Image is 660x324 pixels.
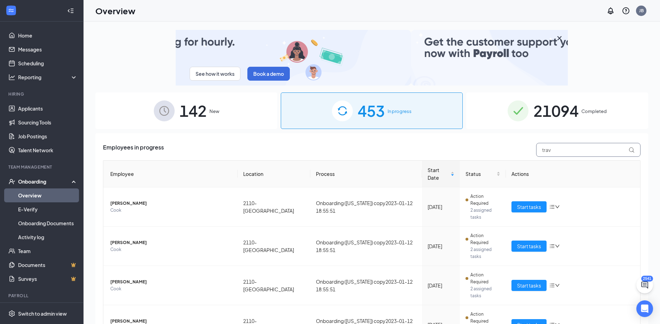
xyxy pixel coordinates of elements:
span: Start tasks [517,282,541,289]
span: Cook [110,207,232,214]
a: Job Postings [18,129,78,143]
svg: WorkstreamLogo [8,7,15,14]
button: See how it works [190,67,240,81]
td: Onboarding ([US_STATE]) copy2023-01-12 18:55:51 [310,187,422,227]
th: Location [238,161,311,187]
svg: QuestionInfo [622,7,630,15]
a: SurveysCrown [18,272,78,286]
h1: Overview [95,5,135,17]
svg: Cross [555,34,564,42]
span: down [555,204,560,209]
span: Cook [110,246,232,253]
span: [PERSON_NAME] [110,239,232,246]
a: E-Verify [18,202,78,216]
a: Talent Network [18,143,78,157]
svg: Collapse [67,7,74,14]
span: Start tasks [517,242,541,250]
span: bars [549,204,555,210]
span: 2 assigned tasks [470,246,500,260]
span: Start tasks [517,203,541,211]
div: Onboarding [18,178,72,185]
span: New [209,108,219,115]
div: Team Management [8,164,76,170]
td: Onboarding ([US_STATE]) copy2023-01-12 18:55:51 [310,227,422,266]
input: Search by Name, Job Posting, or Process [536,143,641,157]
svg: ChatActive [641,281,649,289]
div: [DATE] [428,242,454,250]
td: Onboarding ([US_STATE]) copy2023-01-12 18:55:51 [310,266,422,305]
span: Completed [581,108,607,115]
div: Reporting [18,74,78,81]
td: 2110-[GEOGRAPHIC_DATA] [238,227,311,266]
th: Process [310,161,422,187]
span: Action Required [470,232,501,246]
span: down [555,244,560,249]
span: 21094 [533,99,579,123]
a: Scheduling [18,56,78,70]
a: DocumentsCrown [18,258,78,272]
div: JB [639,8,644,14]
span: 2 assigned tasks [470,285,500,299]
td: 2110-[GEOGRAPHIC_DATA] [238,187,311,227]
svg: Analysis [8,74,15,81]
a: Team [18,244,78,258]
span: [PERSON_NAME] [110,200,232,207]
span: In progress [388,108,412,115]
button: Start tasks [511,280,547,291]
span: [PERSON_NAME] [110,278,232,285]
div: Open Intercom Messenger [636,300,653,317]
button: Book a demo [247,67,290,81]
span: 142 [180,99,207,123]
a: Overview [18,188,78,202]
div: [DATE] [428,203,454,211]
span: Action Required [470,272,501,285]
div: [DATE] [428,282,454,289]
a: Applicants [18,102,78,115]
span: 2 assigned tasks [470,207,500,221]
div: 2541 [641,276,653,282]
td: 2110-[GEOGRAPHIC_DATA] [238,266,311,305]
span: Cook [110,285,232,292]
button: Start tasks [511,201,547,212]
div: Switch to admin view [18,310,67,317]
th: Actions [506,161,640,187]
span: Status [466,170,495,178]
div: Hiring [8,91,76,97]
button: Start tasks [511,241,547,252]
span: 453 [358,99,385,123]
span: Start Date [428,166,449,181]
span: down [555,283,560,288]
a: Activity log [18,230,78,244]
span: Action Required [470,193,501,207]
a: Sourcing Tools [18,115,78,129]
svg: Notifications [606,7,615,15]
a: Home [18,29,78,42]
th: Status [460,161,506,187]
a: Onboarding Documents [18,216,78,230]
div: Payroll [8,293,76,299]
th: Employee [103,161,238,187]
span: Employees in progress [103,143,164,157]
img: payroll-small.gif [176,30,568,86]
svg: UserCheck [8,178,15,185]
a: Messages [18,42,78,56]
span: bars [549,283,555,288]
span: bars [549,243,555,249]
button: ChatActive [636,277,653,293]
svg: Settings [8,310,15,317]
